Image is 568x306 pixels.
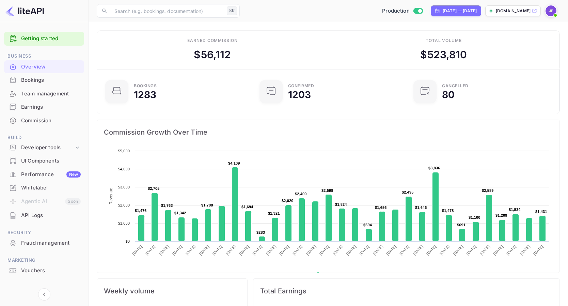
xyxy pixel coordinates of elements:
a: Fraud management [4,236,84,249]
button: Collapse navigation [38,288,50,301]
text: Revenue [322,272,340,277]
span: Build [4,134,84,141]
a: UI Components [4,154,84,167]
text: [DATE] [305,244,317,256]
text: $2,400 [295,192,307,196]
text: [DATE] [399,244,410,256]
a: PerformanceNew [4,168,84,181]
text: $2,000 [118,203,130,207]
a: Team management [4,87,84,100]
text: $1,342 [174,211,186,215]
a: Vouchers [4,264,84,277]
text: $1,209 [495,213,507,217]
text: $283 [256,230,265,234]
text: $1,788 [201,203,213,207]
div: $ 523,810 [420,47,467,62]
div: Earned commission [187,37,238,44]
p: [DOMAIN_NAME] [496,8,531,14]
text: [DATE] [145,244,156,256]
div: Fraud management [4,236,84,250]
text: [DATE] [319,244,330,256]
text: [DATE] [292,244,303,256]
div: API Logs [4,209,84,222]
text: [DATE] [332,244,344,256]
span: Weekly volume [104,286,240,296]
span: Total Earnings [260,286,553,296]
text: $1,534 [509,208,521,212]
div: Whitelabel [21,184,81,192]
div: Developer tools [4,142,84,154]
text: [DATE] [385,244,397,256]
text: [DATE] [506,244,517,256]
text: [DATE] [426,244,437,256]
div: Overview [21,63,81,71]
span: Marketing [4,257,84,264]
text: [DATE] [172,244,183,256]
a: Getting started [21,35,81,43]
a: Earnings [4,101,84,113]
text: $1,476 [135,209,147,213]
div: Confirmed [288,84,314,88]
text: $0 [125,239,130,243]
text: [DATE] [439,244,451,256]
div: Switch to Sandbox mode [379,7,425,15]
text: [DATE] [212,244,223,256]
div: Earnings [4,101,84,114]
text: $2,020 [282,199,294,203]
text: [DATE] [479,244,491,256]
a: Overview [4,60,84,73]
a: Bookings [4,74,84,86]
text: [DATE] [131,244,143,256]
div: API Logs [21,212,81,219]
text: $1,824 [335,202,347,206]
text: [DATE] [158,244,170,256]
div: Getting started [4,32,84,46]
text: $1,100 [469,215,480,219]
div: Fraud management [21,239,81,247]
text: [DATE] [492,244,504,256]
div: $ 56,112 [194,47,231,62]
div: Developer tools [21,144,74,152]
text: $1,431 [535,210,547,214]
text: $1,000 [118,221,130,225]
text: [DATE] [252,244,263,256]
text: $2,705 [148,186,160,190]
div: UI Components [4,154,84,168]
div: Team management [4,87,84,101]
a: Whitelabel [4,181,84,194]
text: [DATE] [345,244,357,256]
text: $691 [457,223,466,227]
div: [DATE] — [DATE] [443,8,477,14]
text: [DATE] [198,244,210,256]
text: $2,589 [482,188,494,193]
text: $2,598 [321,188,333,193]
text: $5,000 [118,149,130,153]
text: [DATE] [225,244,237,256]
text: $1,763 [161,203,173,208]
text: [DATE] [412,244,424,256]
a: Commission [4,114,84,127]
div: Vouchers [21,267,81,275]
span: Production [382,7,410,15]
text: $1,478 [442,209,454,213]
div: 80 [442,90,455,100]
text: [DATE] [533,244,544,256]
text: $694 [363,223,372,227]
text: [DATE] [359,244,370,256]
div: Total volume [426,37,462,44]
img: LiteAPI logo [5,5,44,16]
div: Team management [21,90,81,98]
a: API Logs [4,209,84,221]
img: Jenny Frimer [546,5,556,16]
text: [DATE] [185,244,196,256]
div: Bookings [21,76,81,84]
input: Search (e.g. bookings, documentation) [110,4,224,18]
div: Bookings [4,74,84,87]
text: [DATE] [279,244,290,256]
div: 1283 [134,90,157,100]
div: ⌘K [227,6,237,15]
div: 1203 [288,90,311,100]
div: UI Components [21,157,81,165]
